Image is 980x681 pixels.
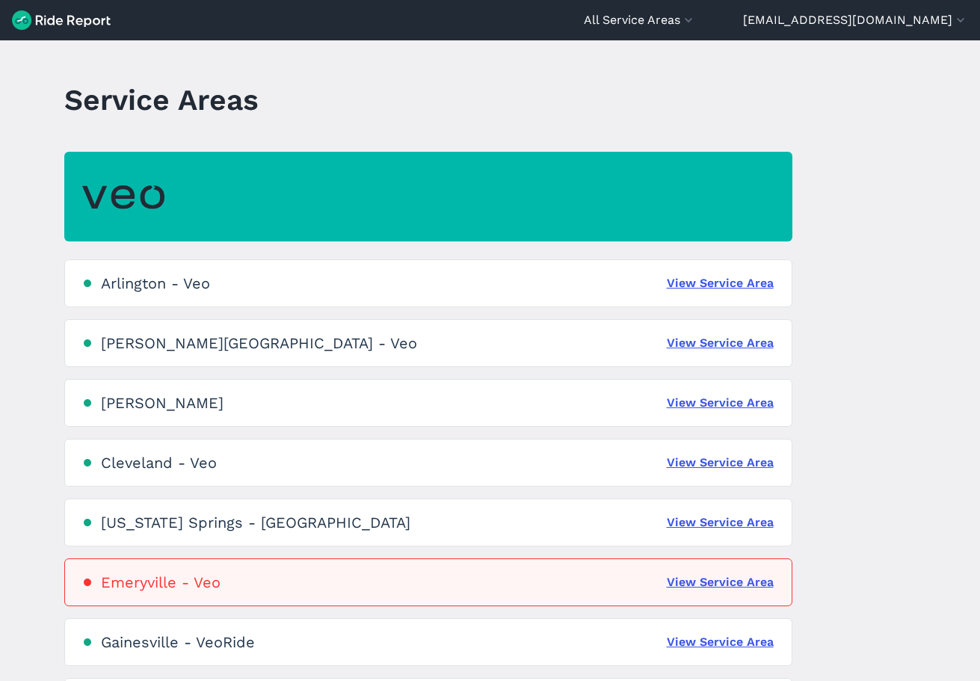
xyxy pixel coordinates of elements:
a: View Service Area [667,633,774,651]
div: Emeryville - Veo [101,573,221,591]
button: All Service Areas [584,11,696,29]
a: View Service Area [667,394,774,412]
a: View Service Area [667,573,774,591]
a: View Service Area [667,334,774,352]
img: Veo [82,176,164,218]
a: View Service Area [667,454,774,472]
div: [US_STATE] Springs - [GEOGRAPHIC_DATA] [101,514,410,531]
div: [PERSON_NAME][GEOGRAPHIC_DATA] - Veo [101,334,417,352]
button: [EMAIL_ADDRESS][DOMAIN_NAME] [743,11,968,29]
div: Gainesville - VeoRide [101,633,255,651]
a: View Service Area [667,514,774,531]
div: Cleveland - Veo [101,454,217,472]
img: Ride Report [12,10,111,30]
h1: Service Areas [64,79,259,120]
div: Arlington - Veo [101,274,210,292]
div: [PERSON_NAME] [101,394,224,412]
a: View Service Area [667,274,774,292]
